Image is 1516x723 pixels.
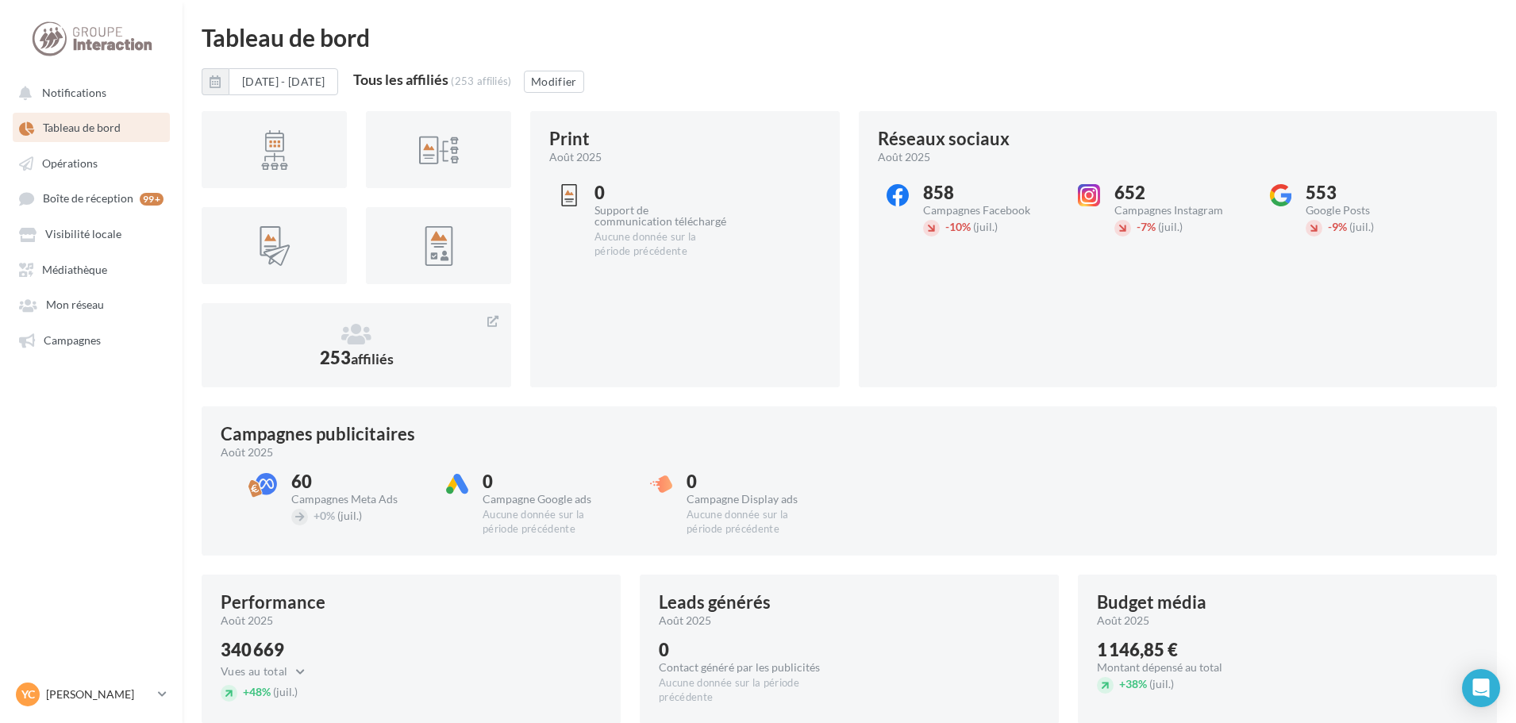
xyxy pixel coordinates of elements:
[1306,184,1438,202] div: 553
[1097,641,1222,659] div: 1 146,85 €
[314,509,335,522] span: 0%
[483,473,615,490] div: 0
[923,184,1056,202] div: 858
[43,121,121,135] span: Tableau de bord
[351,350,394,367] span: affiliés
[1114,205,1247,216] div: Campagnes Instagram
[659,641,837,659] div: 0
[923,205,1056,216] div: Campagnes Facebook
[140,193,164,206] div: 99+
[42,156,98,170] span: Opérations
[687,473,819,490] div: 0
[46,686,152,702] p: [PERSON_NAME]
[44,333,101,347] span: Campagnes
[1158,220,1183,233] span: (juil.)
[687,508,819,536] div: Aucune donnée sur la période précédente
[1149,677,1174,690] span: (juil.)
[353,72,448,87] div: Tous les affiliés
[291,494,424,505] div: Campagnes Meta Ads
[10,113,173,141] a: Tableau de bord
[549,149,602,165] span: août 2025
[314,509,320,522] span: +
[1349,220,1374,233] span: (juil.)
[1097,662,1222,673] div: Montant dépensé au total
[13,679,170,710] a: YC [PERSON_NAME]
[1462,669,1500,707] div: Open Intercom Messenger
[483,508,615,536] div: Aucune donnée sur la période précédente
[1328,220,1347,233] span: 9%
[10,290,173,318] a: Mon réseau
[659,676,837,705] div: Aucune donnée sur la période précédente
[878,130,1010,148] div: Réseaux sociaux
[320,347,394,368] span: 253
[10,325,173,354] a: Campagnes
[221,594,325,611] div: Performance
[451,75,512,87] div: (253 affiliés)
[43,192,133,206] span: Boîte de réception
[221,662,314,681] button: Vues au total
[337,509,362,522] span: (juil.)
[594,184,727,202] div: 0
[483,494,615,505] div: Campagne Google ads
[202,68,338,95] button: [DATE] - [DATE]
[594,230,727,259] div: Aucune donnée sur la période précédente
[945,220,949,233] span: -
[524,71,584,93] button: Modifier
[878,149,930,165] span: août 2025
[659,662,837,673] div: Contact généré par les publicités
[291,473,424,490] div: 60
[945,220,971,233] span: 10%
[202,25,1497,49] div: Tableau de bord
[1097,613,1149,629] span: août 2025
[973,220,998,233] span: (juil.)
[1137,220,1156,233] span: 7%
[10,78,167,106] button: Notifications
[10,148,173,177] a: Opérations
[1137,220,1141,233] span: -
[1328,220,1332,233] span: -
[45,228,121,241] span: Visibilité locale
[1119,677,1147,690] span: 38%
[46,298,104,312] span: Mon réseau
[273,685,298,698] span: (juil.)
[229,68,338,95] button: [DATE] - [DATE]
[243,685,249,698] span: +
[221,444,273,460] span: août 2025
[10,183,173,213] a: Boîte de réception 99+
[1114,184,1247,202] div: 652
[659,613,711,629] span: août 2025
[221,425,415,443] div: Campagnes publicitaires
[10,219,173,248] a: Visibilité locale
[42,86,106,99] span: Notifications
[10,255,173,283] a: Médiathèque
[21,686,35,702] span: YC
[42,263,107,276] span: Médiathèque
[549,130,590,148] div: Print
[594,205,727,227] div: Support de communication téléchargé
[1097,594,1206,611] div: Budget média
[1119,677,1125,690] span: +
[659,594,771,611] div: Leads générés
[687,494,819,505] div: Campagne Display ads
[221,641,314,659] div: 340 669
[221,613,273,629] span: août 2025
[1306,205,1438,216] div: Google Posts
[243,685,271,698] span: 48%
